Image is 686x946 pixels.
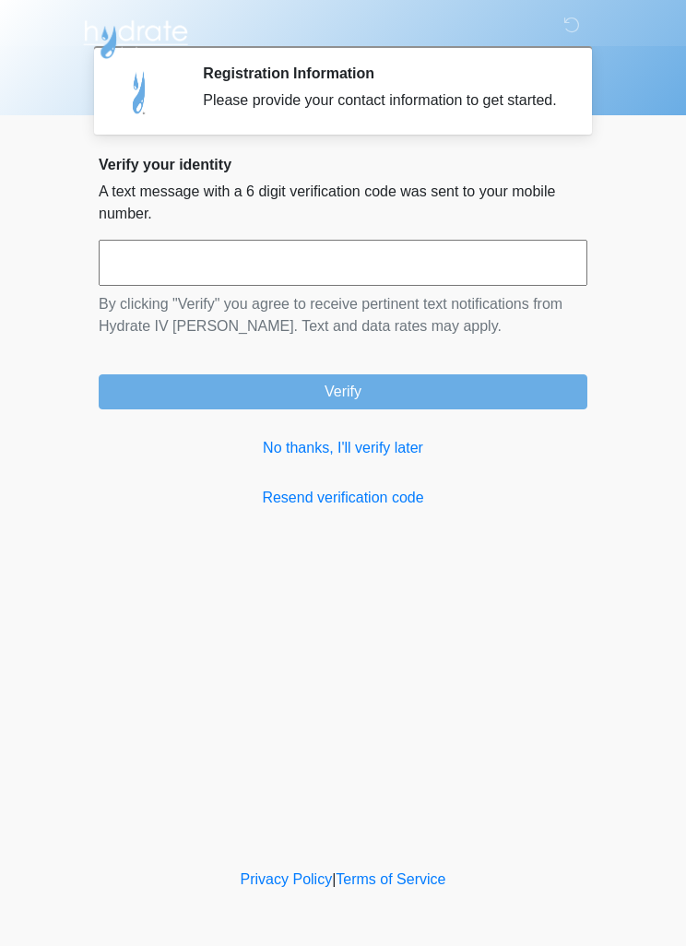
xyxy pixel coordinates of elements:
p: A text message with a 6 digit verification code was sent to your mobile number. [99,181,587,225]
a: Privacy Policy [241,871,333,887]
a: | [332,871,336,887]
p: By clicking "Verify" you agree to receive pertinent text notifications from Hydrate IV [PERSON_NA... [99,293,587,337]
a: Resend verification code [99,487,587,509]
a: No thanks, I'll verify later [99,437,587,459]
a: Terms of Service [336,871,445,887]
h2: Verify your identity [99,156,587,173]
div: Please provide your contact information to get started. [203,89,560,112]
button: Verify [99,374,587,409]
img: Agent Avatar [112,65,168,120]
img: Hydrate IV Bar - Chandler Logo [80,14,191,60]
